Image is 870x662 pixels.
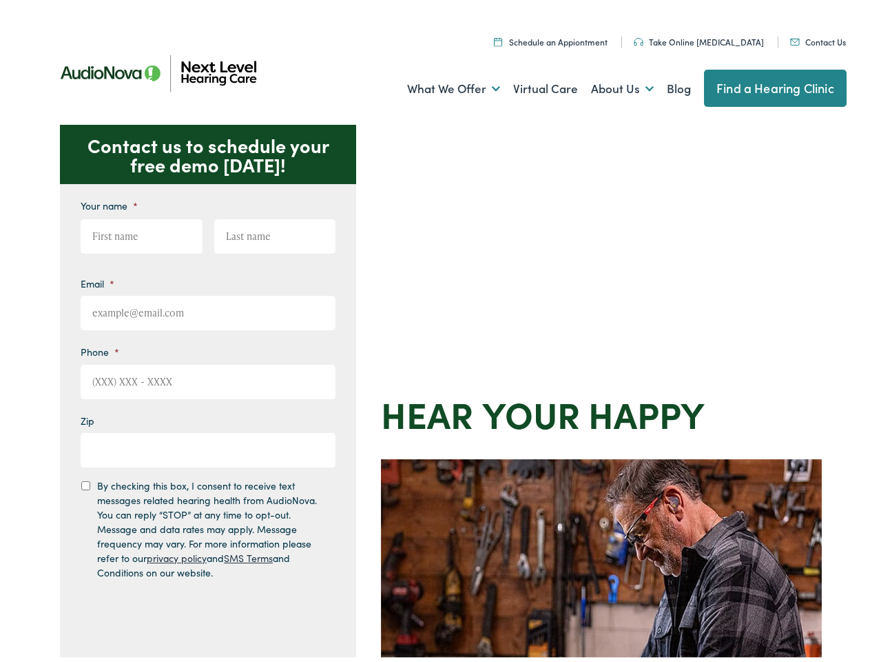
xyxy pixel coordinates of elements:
a: privacy policy [147,547,207,561]
img: Calendar icon representing the ability to schedule a hearing test or hearing aid appointment at N... [494,33,502,42]
strong: your Happy [482,384,705,434]
label: Zip [81,410,94,423]
a: Contact Us [790,32,846,43]
a: About Us [591,59,654,110]
input: example@email.com [81,292,335,326]
p: Contact us to schedule your free demo [DATE]! [60,121,356,180]
img: An icon representing mail communication is presented in a unique teal color. [790,34,800,41]
img: An icon symbolizing headphones, colored in teal, suggests audio-related services or features. [634,34,643,42]
input: Last name [214,215,336,250]
a: Schedule an Appiontment [494,32,608,43]
input: (XXX) XXX - XXXX [81,361,335,395]
input: First name [81,215,203,250]
a: Blog [667,59,691,110]
strong: Hear [381,384,473,434]
a: SMS Terms [224,547,273,561]
label: By checking this box, I consent to receive text messages related hearing health from AudioNova. Y... [97,474,323,576]
a: Take Online [MEDICAL_DATA] [634,32,764,43]
a: Virtual Care [513,59,578,110]
a: Find a Hearing Clinic [704,66,847,103]
label: Email [81,273,114,285]
a: What We Offer [407,59,500,110]
label: Your name [81,195,138,208]
label: Phone [81,341,119,354]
